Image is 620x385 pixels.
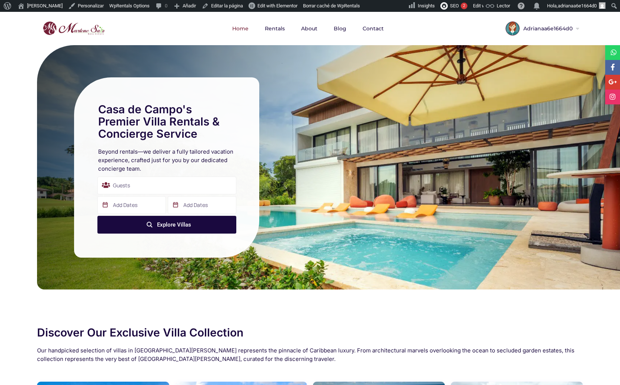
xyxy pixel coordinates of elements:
a: Home [225,12,256,45]
a: About [294,12,325,45]
span: SEO [450,3,459,9]
div: 2 [461,3,467,9]
h2: Our handpicked selection of villas in [GEOGRAPHIC_DATA][PERSON_NAME] represents the pinnacle of C... [37,346,583,363]
div: Guests [97,177,236,194]
h1: Casa de Campo's Premier Villa Rentals & Concierge Service [98,103,235,140]
input: Add Dates [97,196,166,214]
input: Add Dates [168,196,236,214]
img: Visitas de 48 horas. Haz clic para ver más estadísticas del sitio. [367,2,408,11]
h2: Discover Our Exclusive Villa Collection [37,327,583,339]
a: Rentals [257,12,292,45]
h2: Beyond rentals—we deliver a fully tailored vacation experience, crafted just for you by our dedic... [98,147,235,173]
button: Explore Villas [97,216,236,234]
a: Blog [326,12,354,45]
span: Edit with Elementor [257,3,297,9]
img: logo [41,20,107,37]
span: Adrianaa6e1664d0 [520,26,574,31]
span: adrianaa6e1664d0 [558,3,597,9]
a: Contact [355,12,391,45]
